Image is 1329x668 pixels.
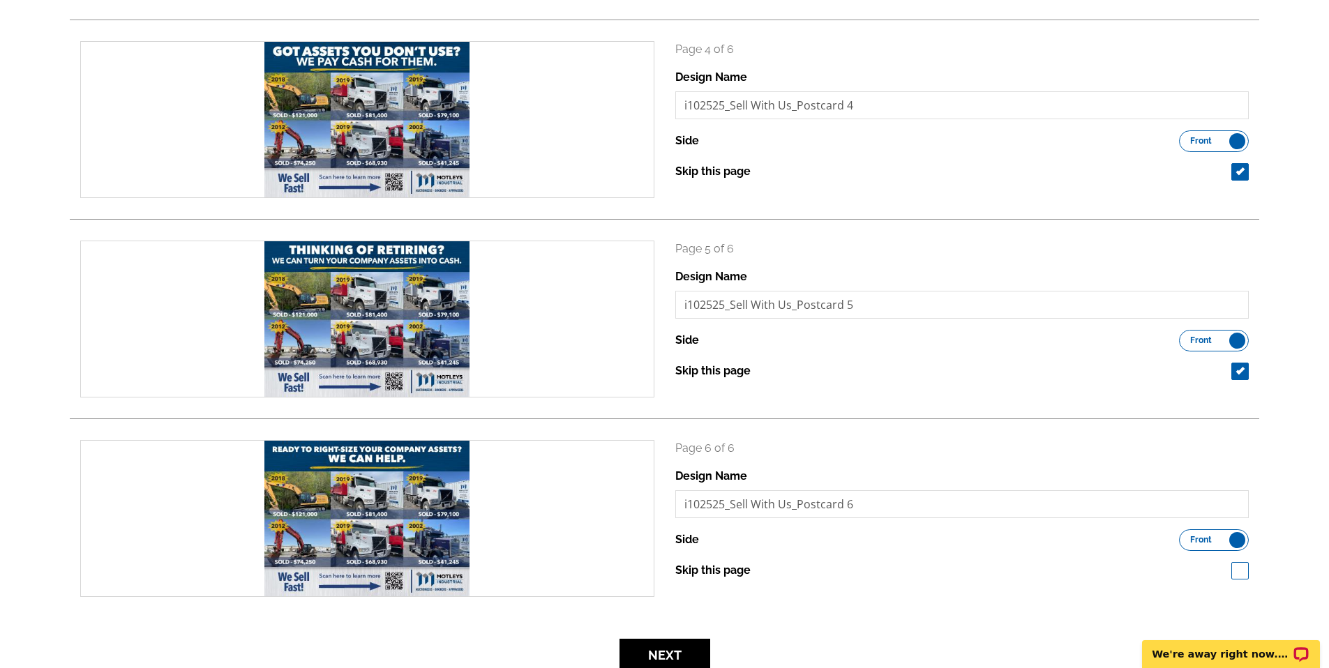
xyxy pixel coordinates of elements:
span: Front [1190,536,1212,543]
label: Design Name [675,468,747,485]
input: File Name [675,490,1249,518]
label: Skip this page [675,163,751,180]
label: Skip this page [675,562,751,579]
input: File Name [675,291,1249,319]
label: Design Name [675,268,747,285]
input: File Name [675,91,1249,119]
p: Page 5 of 6 [675,241,1249,257]
span: Front [1190,137,1212,144]
p: Page 4 of 6 [675,41,1249,58]
label: Side [675,531,699,548]
label: Side [675,332,699,349]
p: Page 6 of 6 [675,440,1249,457]
label: Side [675,132,699,149]
label: Design Name [675,69,747,86]
iframe: LiveChat chat widget [1133,624,1329,668]
label: Skip this page [675,363,751,379]
span: Front [1190,337,1212,344]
